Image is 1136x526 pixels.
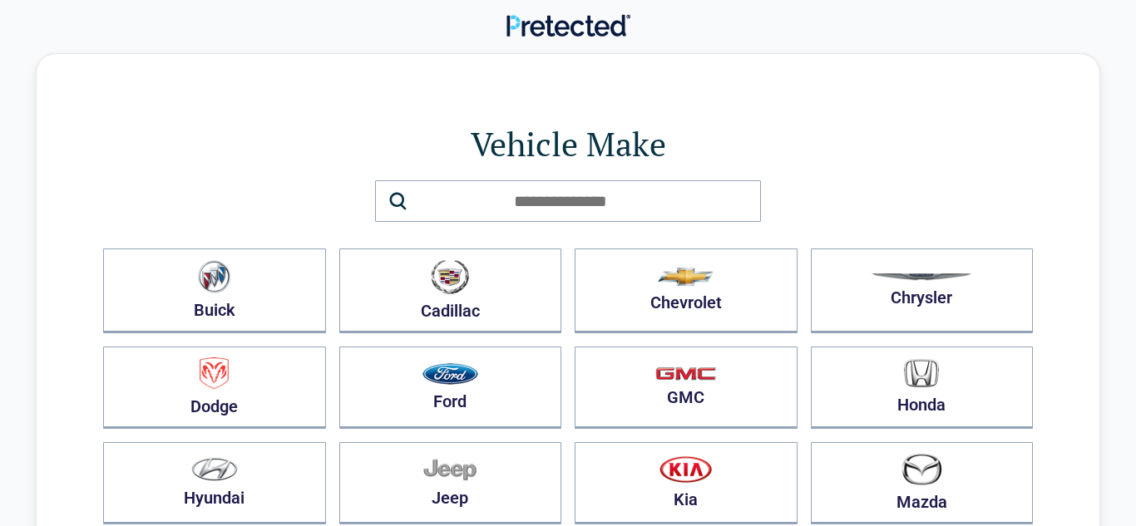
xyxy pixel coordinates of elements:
button: Cadillac [339,248,562,333]
button: Ford [339,347,562,429]
button: Buick [103,248,326,333]
button: GMC [575,347,798,429]
button: Mazda [811,442,1034,524]
button: Honda [811,347,1034,429]
button: Dodge [103,347,326,429]
h1: Vehicle Make [103,120,1033,167]
button: Chevrolet [575,248,798,333]
button: Hyundai [103,442,326,524]
button: Kia [575,442,798,524]
button: Chrysler [811,248,1034,333]
button: Jeep [339,442,562,524]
